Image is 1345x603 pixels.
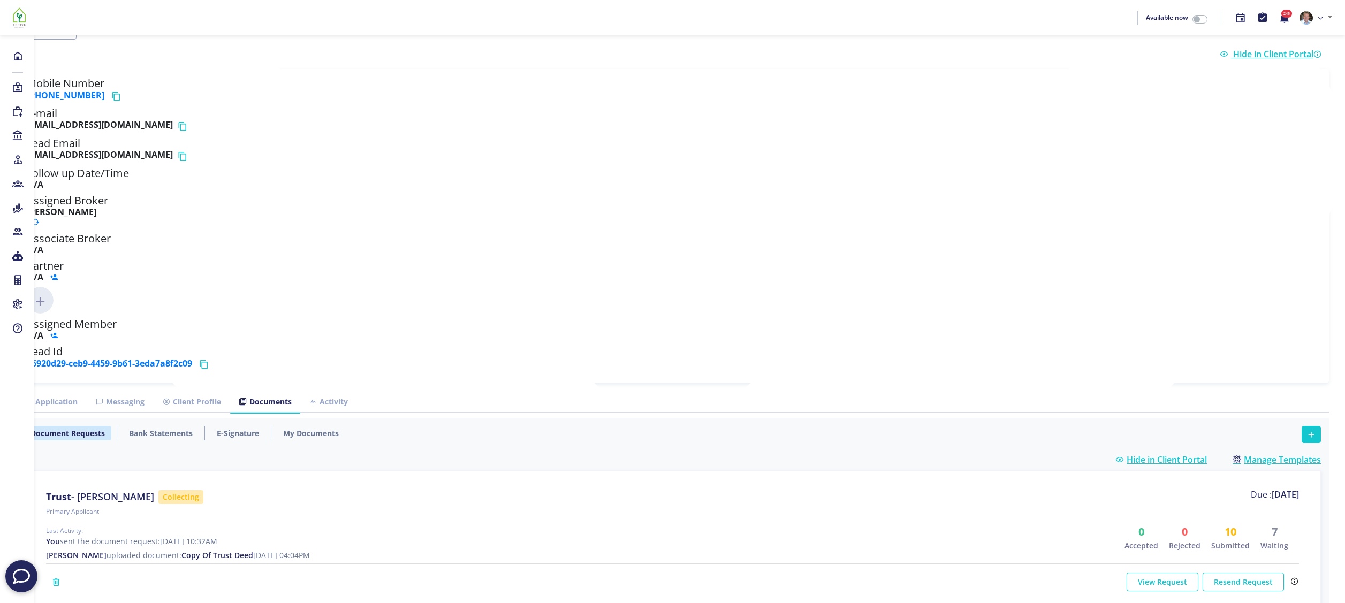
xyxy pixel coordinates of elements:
[1233,454,1321,465] a: Manage Templates
[1146,13,1188,22] span: Available now
[71,490,154,504] span: - [PERSON_NAME]
[1203,573,1284,591] button: Resend Request
[1233,48,1325,60] span: Hide in Client Portal
[9,7,30,28] img: 7ef6f553-fa6a-4c30-bc82-24974be04ac6-637908507574932421.png
[46,507,256,516] label: Primary Applicant
[230,391,300,413] a: Documents
[277,426,345,440] a: My Documents
[27,150,173,163] b: [EMAIL_ADDRESS][DOMAIN_NAME]
[27,357,192,369] a: 16920d29-ceb9-4459-9b61-3eda7a8f2c09
[1182,524,1188,540] span: 0
[1300,11,1313,25] img: 05ee49a5-7a20-4666-9e8c-f1b57a6951a1-637908577730117354.png
[1127,573,1198,591] button: View Request
[177,150,192,163] button: Copy email
[1272,524,1278,540] span: 7
[177,120,192,133] button: Copy email
[1251,488,1272,500] span: Due :
[46,491,71,503] h5: Trust
[24,426,111,440] a: Document Requests
[27,194,1318,227] h5: Assigned Broker
[123,426,199,440] a: Bank Statements
[1124,540,1158,551] label: Accepted
[87,391,154,413] a: Messaging
[46,526,310,536] span: Last Activity:
[46,549,310,561] p: uploaded document: [DATE] 04:04PM
[27,287,54,314] img: Click to add new member
[181,550,253,560] b: Copy Of Trust Deed
[210,426,265,440] a: E-Signature
[158,490,203,504] span: Collecting
[1225,524,1236,540] span: 10
[27,271,43,283] b: N/A
[27,244,43,256] b: N/A
[27,120,173,133] b: [EMAIL_ADDRESS][DOMAIN_NAME]
[1211,540,1250,551] label: Submitted
[1169,540,1200,551] label: Rejected
[46,536,60,546] b: You
[27,89,104,101] a: [PHONE_NUMBER]
[27,318,1318,341] h5: Assigned Member
[27,107,1318,133] h5: E-mail
[27,330,43,341] b: N/A
[1273,6,1295,29] button: 245
[27,259,1318,283] h5: Partner
[46,574,70,591] button: Delete request
[16,391,87,413] a: Application
[46,536,310,547] p: sent the document request: [DATE] 10:32AM
[300,391,357,413] a: Activity
[1220,48,1325,60] a: Hide in Client Portal
[27,206,96,218] b: [PERSON_NAME]
[1260,540,1288,551] label: Waiting
[27,77,1318,103] h5: Mobile Number
[1251,490,1299,500] h5: [DATE]
[111,90,125,103] button: Copy phone
[27,137,1318,163] h5: Lead Email
[46,550,107,560] b: [PERSON_NAME]
[27,345,1318,371] h5: Lead Id
[154,391,230,413] a: Client Profile
[1138,524,1144,540] span: 0
[1281,10,1292,18] span: 245
[27,166,129,180] span: Follow up Date/Time
[199,358,213,371] button: Copy lead id
[1115,454,1207,465] a: Hide in Client Portal
[27,232,1318,255] h5: Associate Broker
[27,179,43,190] b: N/A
